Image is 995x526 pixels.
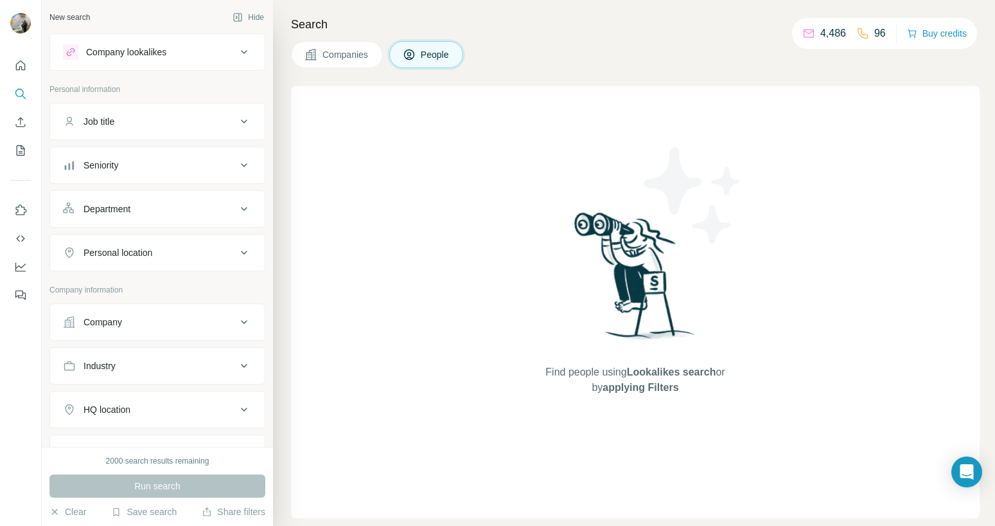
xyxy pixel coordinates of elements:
[50,394,265,425] button: HQ location
[84,403,130,416] div: HQ location
[10,13,31,33] img: Avatar
[224,8,273,27] button: Hide
[10,255,31,278] button: Dashboard
[50,150,265,181] button: Seniority
[50,37,265,68] button: Company lookalikes
[84,359,116,372] div: Industry
[568,209,702,352] img: Surfe Illustration - Woman searching with binoculars
[603,382,678,393] span: applying Filters
[49,284,265,296] p: Company information
[533,365,738,395] span: Find people using or by
[50,307,265,338] button: Company
[84,203,130,215] div: Department
[951,457,982,487] div: Open Intercom Messenger
[50,350,265,381] button: Industry
[10,111,31,134] button: Enrich CSV
[10,284,31,307] button: Feedback
[84,159,118,172] div: Seniority
[202,505,265,518] button: Share filters
[421,48,450,61] span: People
[820,26,846,41] p: 4,486
[86,46,166,59] div: Company lookalikes
[84,246,152,259] div: Personal location
[10,54,31,77] button: Quick start
[291,15,980,33] h4: Search
[10,82,31,105] button: Search
[10,139,31,162] button: My lists
[322,48,369,61] span: Companies
[907,24,967,42] button: Buy credits
[84,115,114,128] div: Job title
[106,455,209,467] div: 2000 search results remaining
[10,199,31,222] button: Use Surfe on LinkedIn
[50,237,265,268] button: Personal location
[84,316,122,329] div: Company
[874,26,886,41] p: 96
[111,505,177,518] button: Save search
[50,194,265,224] button: Department
[635,138,751,253] img: Surfe Illustration - Stars
[10,227,31,250] button: Use Surfe API
[50,106,265,137] button: Job title
[49,12,90,23] div: New search
[50,438,265,469] button: Annual revenue ($)
[627,367,716,377] span: Lookalikes search
[49,84,265,95] p: Personal information
[49,505,86,518] button: Clear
